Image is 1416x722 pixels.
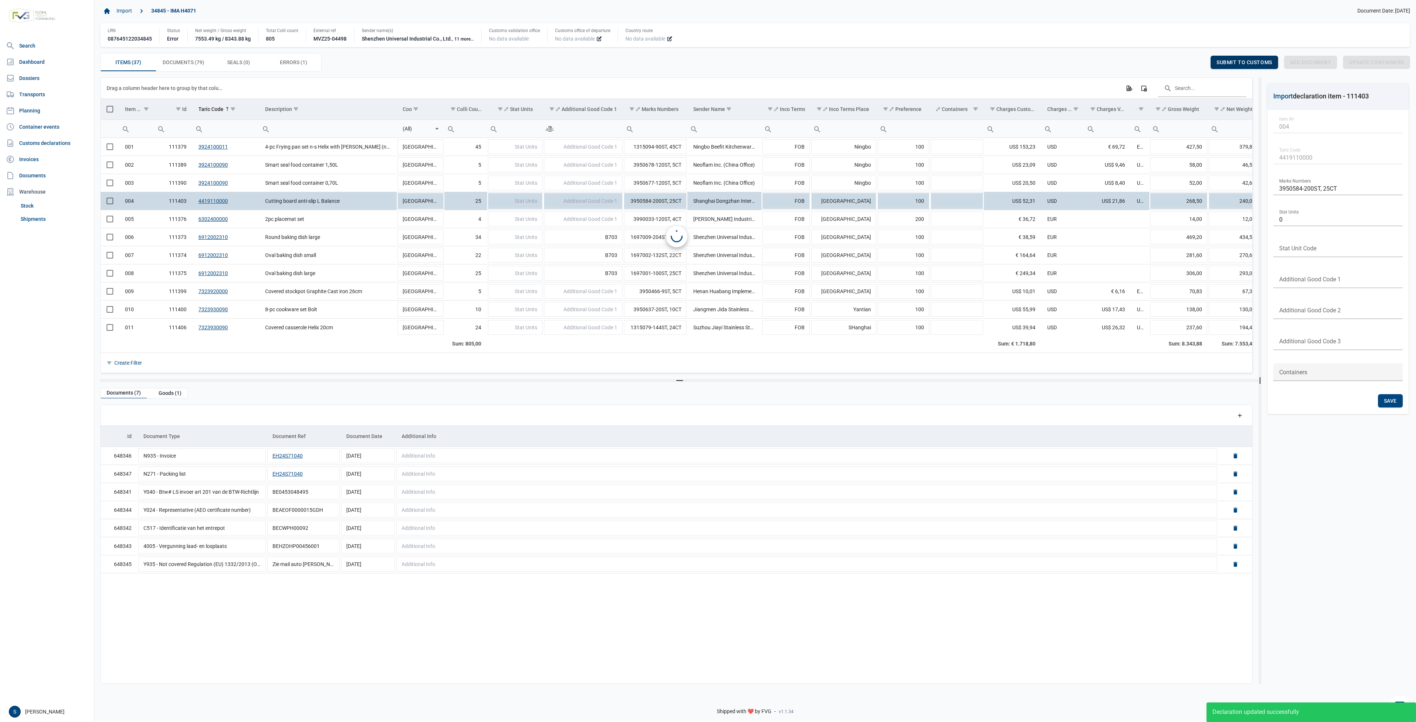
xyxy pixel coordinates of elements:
input: Filter cell [397,120,433,138]
td: [GEOGRAPHIC_DATA] [397,282,444,300]
a: Search [3,38,91,53]
td: 111379 [155,138,192,156]
input: Filter cell [877,120,930,138]
td: FOB [761,282,811,300]
img: FVG - Global freight forwarding [6,6,58,26]
td: 434,52 [1208,228,1261,246]
td: 100 [877,228,930,246]
div: Search box [119,120,132,138]
td: EUR [1041,246,1084,264]
td: Shenzhen Universal Industrial Co., Ltd. [687,228,761,246]
td: 42,60 [1208,174,1261,192]
td: 45 [444,138,487,156]
div: Search box [543,120,556,138]
input: Filter cell [487,120,543,138]
td: Covered stockpot Graphite Cast iron 26cm [259,282,397,300]
td: 70,83 [1149,282,1208,300]
a: Invoices [3,152,91,167]
td: 006 [119,228,155,246]
span: Show filter options for column 'Inco Terms Place' [816,106,822,112]
td: Jiangmen Jida Stainless Steel Products Co., Ltd. [687,300,761,318]
div: Search box [877,120,890,138]
div: Select row [107,234,113,240]
td: [GEOGRAPHIC_DATA] [397,156,444,174]
a: Dashboard [3,55,91,69]
span: Show filter options for column 'Id' [176,106,181,112]
td: FOB [761,264,811,282]
td: 46,56 [1208,156,1261,174]
td: [PERSON_NAME] Industries [687,210,761,228]
span: Show filter options for column 'Item Nr' [143,106,149,112]
a: Import [114,5,135,17]
input: Filter cell [155,120,192,138]
td: 100 [877,264,930,282]
td: 100 [877,174,930,192]
td: [GEOGRAPHIC_DATA] [811,210,877,228]
td: 8-pc cookware set Bolt [259,300,397,318]
td: [GEOGRAPHIC_DATA] [397,300,444,318]
td: 011 [119,318,155,336]
td: Cutting board anti-slip L Balance [259,192,397,210]
td: 268,50 [1149,192,1208,210]
td: EUR [1041,210,1084,228]
div: Select row [107,198,113,204]
td: USD [1041,282,1084,300]
td: 5 [444,156,487,174]
span: Show filter options for column 'Marks Numbers' [629,106,635,112]
a: 7323920000 [198,288,228,294]
div: Submit to customs [1211,56,1278,69]
td: Filter cell [623,119,687,138]
td: Filter cell [984,119,1041,138]
div: declaration item - 111403 [1273,91,1369,101]
div: Select row [107,270,113,277]
td: USD [1041,318,1084,336]
td: 12,00 [1208,210,1261,228]
td: USD [1131,192,1149,210]
td: [GEOGRAPHIC_DATA] [811,282,877,300]
span: Seals (0) [227,58,250,67]
div: Search box [761,120,775,138]
a: Dossiers [3,71,91,86]
span: Show filter options for column 'Coo' [413,106,419,112]
a: Documents [3,168,91,183]
td: Column Id [155,99,192,120]
td: FOB [761,210,811,228]
a: Container events [3,119,91,134]
td: 3990033-120ST, 4CT [623,210,687,228]
td: 200 [877,210,930,228]
td: 100 [877,192,930,210]
td: 2pc placemat set [259,210,397,228]
div: Search box [1208,120,1221,138]
input: Filter cell [543,120,624,138]
span: Show filter options for column 'Stat Units' [497,106,503,112]
div: Search box [687,120,701,138]
td: SHanghai [811,318,877,336]
div: Search box [1149,120,1163,138]
td: Filter cell [877,119,930,138]
span: Show filter options for column 'Sender Name' [726,106,732,112]
td: 111390 [155,174,192,192]
td: FOB [761,174,811,192]
td: 306,00 [1149,264,1208,282]
input: Filter cell [623,120,687,138]
a: 6912002310 [198,252,228,258]
td: FOB [761,192,811,210]
div: Select all [107,106,113,112]
td: EUR [1041,228,1084,246]
td: [GEOGRAPHIC_DATA] [397,138,444,156]
td: USD [1041,174,1084,192]
td: Filter cell [761,119,811,138]
td: Oval baking dish small [259,246,397,264]
td: EUR [1131,282,1149,300]
td: 34 [444,228,487,246]
td: [GEOGRAPHIC_DATA] [811,246,877,264]
td: 25 [444,192,487,210]
td: 1697002-132ST, 22CT [623,246,687,264]
div: Export all data to Excel [1122,81,1135,95]
td: 1697009-204ST, 34CT [623,228,687,246]
td: Column Preference [877,99,930,120]
td: [GEOGRAPHIC_DATA] [811,228,877,246]
span: Show filter options for column 'Charges VAT' [1090,106,1096,112]
div: Search box [259,120,273,138]
td: 1697001-100ST, 25CT [623,264,687,282]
